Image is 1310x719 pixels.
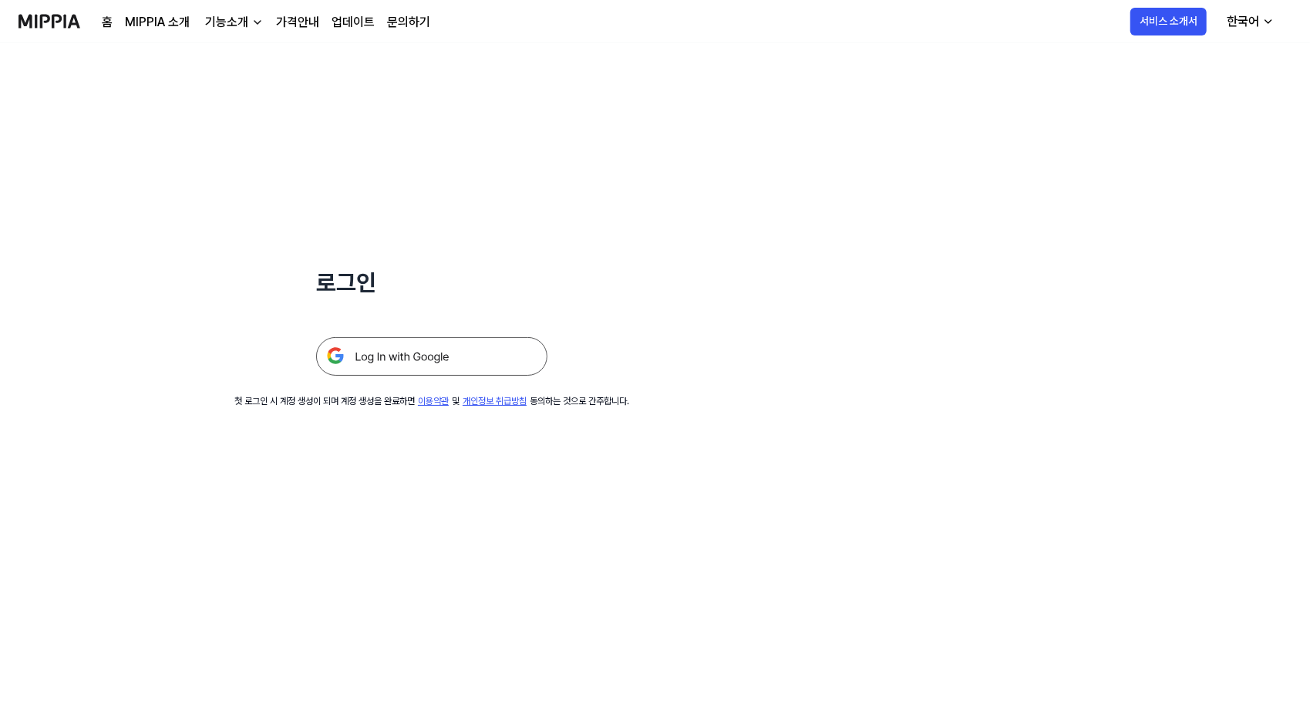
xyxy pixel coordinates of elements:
[276,13,319,32] a: 가격안내
[316,265,547,300] h1: 로그인
[1214,6,1284,37] button: 한국어
[463,396,527,407] a: 개인정보 취급방침
[102,13,113,32] a: 홈
[234,394,629,408] div: 첫 로그인 시 계정 생성이 되며 계정 생성을 완료하면 및 동의하는 것으로 간주합니다.
[316,337,547,376] img: 구글 로그인 버튼
[202,13,264,32] button: 기능소개
[387,13,430,32] a: 문의하기
[202,13,251,32] div: 기능소개
[1224,12,1262,31] div: 한국어
[125,13,190,32] a: MIPPIA 소개
[251,16,264,29] img: down
[332,13,375,32] a: 업데이트
[418,396,449,407] a: 이용약관
[1130,8,1207,35] button: 서비스 소개서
